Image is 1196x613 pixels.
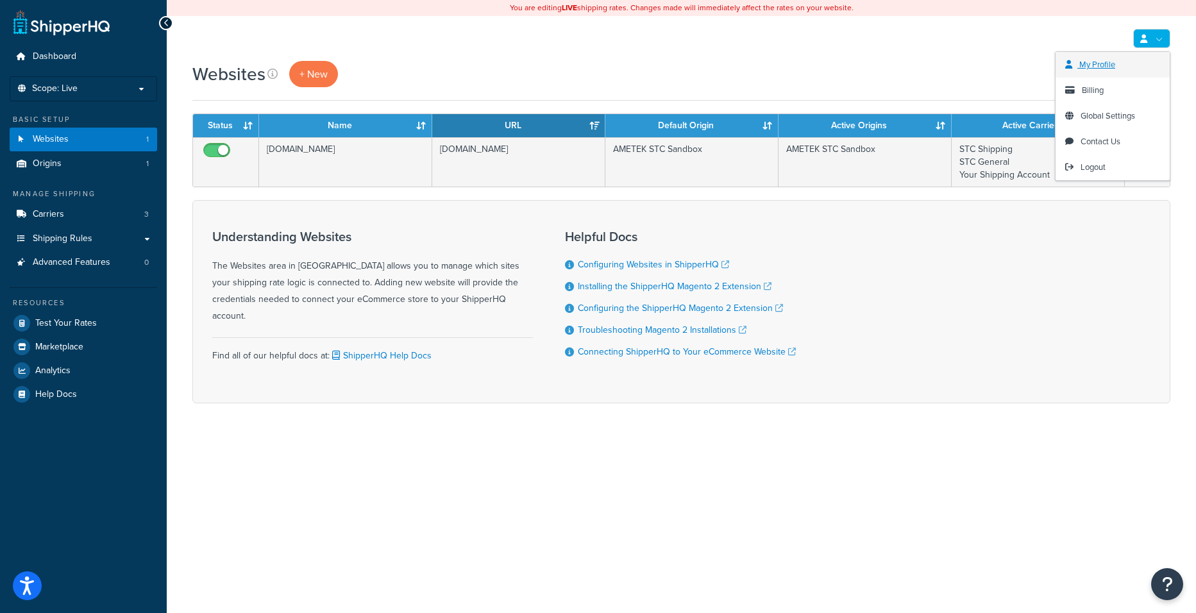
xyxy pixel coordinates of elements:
h3: Helpful Docs [565,230,796,244]
span: 3 [144,209,149,220]
a: ShipperHQ Home [13,10,110,35]
th: Name: activate to sort column ascending [259,114,432,137]
li: Carriers [10,203,157,226]
div: Manage Shipping [10,189,157,199]
td: AMETEK STC Sandbox [605,137,779,187]
a: Test Your Rates [10,312,157,335]
a: ShipperHQ Help Docs [330,349,432,362]
b: LIVE [562,2,577,13]
a: Carriers 3 [10,203,157,226]
div: The Websites area in [GEOGRAPHIC_DATA] allows you to manage which sites your shipping rate logic ... [212,230,533,324]
span: Advanced Features [33,257,110,268]
span: Help Docs [35,389,77,400]
th: Status: activate to sort column ascending [193,114,259,137]
span: Origins [33,158,62,169]
a: Global Settings [1056,103,1170,129]
th: Active Origins: activate to sort column ascending [779,114,952,137]
span: Websites [33,134,69,145]
a: Advanced Features 0 [10,251,157,274]
a: My Profile [1056,52,1170,78]
span: Shipping Rules [33,233,92,244]
span: Carriers [33,209,64,220]
td: [DOMAIN_NAME] [432,137,605,187]
h1: Websites [192,62,265,87]
a: Configuring the ShipperHQ Magento 2 Extension [578,301,783,315]
a: Marketplace [10,335,157,358]
a: Connecting ShipperHQ to Your eCommerce Website [578,345,796,358]
a: Troubleshooting Magento 2 Installations [578,323,746,337]
button: Open Resource Center [1151,568,1183,600]
td: AMETEK STC Sandbox [779,137,952,187]
span: 0 [144,257,149,268]
td: STC Shipping STC General Your Shipping Account [952,137,1125,187]
a: Configuring Websites in ShipperHQ [578,258,729,271]
span: + New [299,67,328,81]
span: Logout [1081,161,1106,173]
td: [DOMAIN_NAME] [259,137,432,187]
li: Websites [10,128,157,151]
a: Analytics [10,359,157,382]
a: Logout [1056,155,1170,180]
div: Find all of our helpful docs at: [212,337,533,364]
th: Default Origin: activate to sort column ascending [605,114,779,137]
th: Active Carriers: activate to sort column ascending [952,114,1125,137]
span: Scope: Live [32,83,78,94]
li: Origins [10,152,157,176]
span: Test Your Rates [35,318,97,329]
div: Resources [10,298,157,308]
a: Dashboard [10,45,157,69]
div: Basic Setup [10,114,157,125]
a: Shipping Rules [10,227,157,251]
span: Analytics [35,365,71,376]
h3: Understanding Websites [212,230,533,244]
span: My Profile [1079,58,1115,71]
li: Advanced Features [10,251,157,274]
th: URL: activate to sort column ascending [432,114,605,137]
a: Billing [1056,78,1170,103]
span: Marketplace [35,342,83,353]
span: Global Settings [1081,110,1135,122]
span: Contact Us [1081,135,1120,147]
a: Help Docs [10,383,157,406]
span: Billing [1082,84,1104,96]
span: 1 [146,158,149,169]
span: 1 [146,134,149,145]
a: Origins 1 [10,152,157,176]
a: Installing the ShipperHQ Magento 2 Extension [578,280,771,293]
span: Dashboard [33,51,76,62]
a: Contact Us [1056,129,1170,155]
a: Websites 1 [10,128,157,151]
a: + New [289,61,338,87]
